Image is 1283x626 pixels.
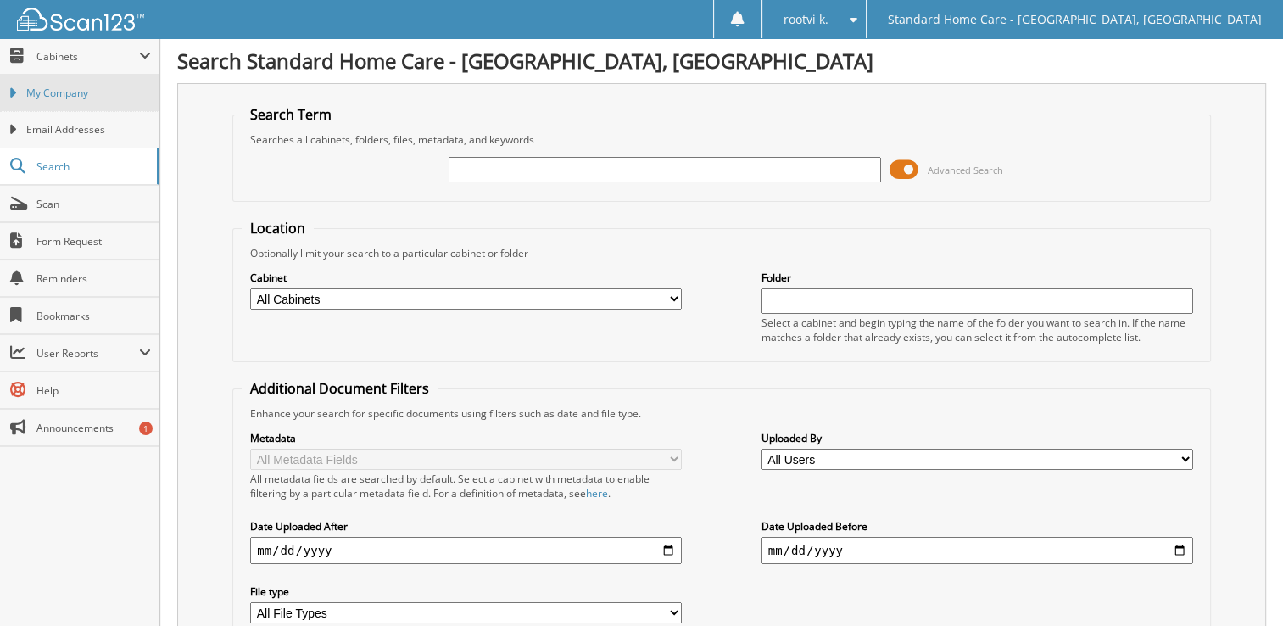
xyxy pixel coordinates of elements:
span: User Reports [36,346,139,361]
a: here [586,486,608,500]
span: Email Addresses [26,122,151,137]
label: Cabinet [250,271,682,285]
span: Bookmarks [36,309,151,323]
div: 1 [139,422,153,435]
img: scan123-logo-white.svg [17,8,144,31]
div: Searches all cabinets, folders, files, metadata, and keywords [242,132,1202,147]
div: Enhance your search for specific documents using filters such as date and file type. [242,406,1202,421]
div: All metadata fields are searched by default. Select a cabinet with metadata to enable filtering b... [250,472,682,500]
span: Announcements [36,421,151,435]
span: Help [36,383,151,398]
div: Optionally limit your search to a particular cabinet or folder [242,246,1202,260]
label: Metadata [250,431,682,445]
legend: Additional Document Filters [242,379,438,398]
span: Search [36,159,148,174]
span: Scan [36,197,151,211]
label: File type [250,584,682,599]
label: Date Uploaded Before [761,519,1193,534]
input: start [250,537,682,564]
div: Select a cabinet and begin typing the name of the folder you want to search in. If the name match... [761,316,1193,344]
span: My Company [26,86,151,101]
span: Cabinets [36,49,139,64]
input: end [761,537,1193,564]
h1: Search Standard Home Care - [GEOGRAPHIC_DATA], [GEOGRAPHIC_DATA] [177,47,1266,75]
span: Form Request [36,234,151,249]
label: Folder [761,271,1193,285]
span: Standard Home Care - [GEOGRAPHIC_DATA], [GEOGRAPHIC_DATA] [888,14,1262,25]
span: Advanced Search [928,164,1003,176]
span: rootvi k. [784,14,828,25]
legend: Location [242,219,314,238]
legend: Search Term [242,105,340,124]
span: Reminders [36,271,151,286]
label: Uploaded By [761,431,1193,445]
label: Date Uploaded After [250,519,682,534]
